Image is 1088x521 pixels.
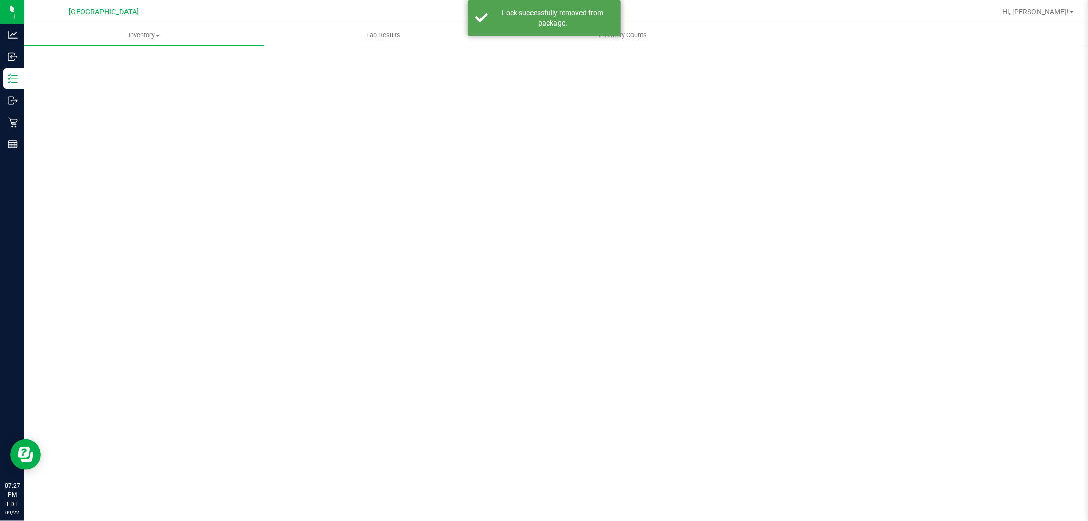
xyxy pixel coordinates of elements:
inline-svg: Reports [8,139,18,150]
inline-svg: Outbound [8,95,18,106]
inline-svg: Inventory [8,73,18,84]
inline-svg: Analytics [8,30,18,40]
div: Lock successfully removed from package. [493,8,613,28]
inline-svg: Inbound [8,52,18,62]
span: Hi, [PERSON_NAME]! [1002,8,1069,16]
p: 09/22 [5,509,20,516]
a: Inventory Counts [503,24,742,46]
iframe: Resource center [10,439,41,470]
span: Lab Results [352,31,414,40]
inline-svg: Retail [8,117,18,128]
a: Inventory [24,24,264,46]
span: Inventory [24,31,264,40]
a: Lab Results [264,24,503,46]
p: 07:27 PM EDT [5,481,20,509]
span: [GEOGRAPHIC_DATA] [69,8,139,16]
span: Inventory Counts [585,31,661,40]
